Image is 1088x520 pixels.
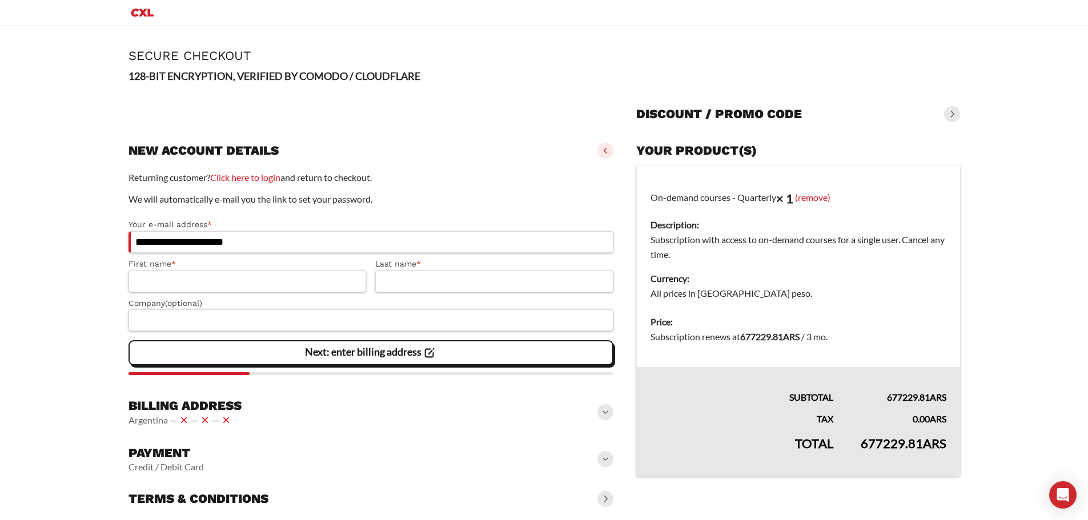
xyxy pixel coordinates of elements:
[651,217,946,232] dt: Description:
[129,49,960,63] h1: Secure Checkout
[637,426,847,477] th: Total
[861,436,946,451] bdi: 677229.81
[129,445,204,461] h3: Payment
[1049,481,1077,509] div: Open Intercom Messenger
[923,436,946,451] span: ARS
[129,218,614,231] label: Your e-mail address
[129,257,367,271] label: First name
[129,491,268,507] h3: Terms & conditions
[129,297,614,310] label: Company
[636,106,802,122] h3: Discount / promo code
[651,331,828,342] span: Subscription renews at .
[165,299,202,308] span: (optional)
[651,232,946,262] dd: Subscription with access to on-demand courses for a single user. Cancel any time.
[651,271,946,286] dt: Currency:
[887,392,946,402] bdi: 677229.81
[913,413,946,424] bdi: 0.00
[637,367,847,405] th: Subtotal
[637,405,847,426] th: Tax
[375,257,613,271] label: Last name
[129,461,204,473] vaadin-horizontal-layout: Credit / Debit Card
[129,70,420,82] strong: 128-BIT ENCRYPTION, VERIFIED BY COMODO / CLOUDFLARE
[776,191,793,206] strong: × 1
[129,340,614,365] vaadin-button: Next: enter billing address
[129,170,614,185] p: Returning customer? and return to checkout.
[801,331,826,342] span: / 3 mo
[129,143,279,159] h3: New account details
[651,286,946,301] dd: All prices in [GEOGRAPHIC_DATA] peso.
[129,413,242,427] vaadin-horizontal-layout: Argentina — — —
[740,331,800,342] bdi: 677229.81
[129,398,242,414] h3: Billing address
[783,331,800,342] span: ARS
[210,172,280,183] a: Click here to login
[637,166,960,308] td: On-demand courses - Quarterly
[795,191,830,202] a: (remove)
[651,315,946,329] dt: Price:
[129,192,614,207] p: We will automatically e-mail you the link to set your password.
[930,413,946,424] span: ARS
[930,392,946,402] span: ARS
